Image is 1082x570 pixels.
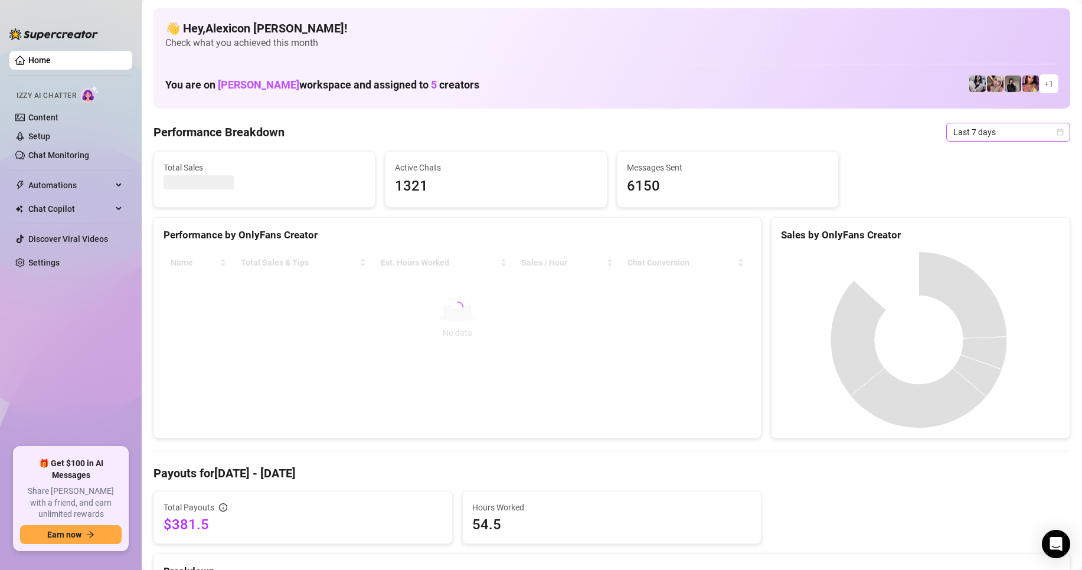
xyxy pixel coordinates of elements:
[28,258,60,267] a: Settings
[218,78,299,91] span: [PERSON_NAME]
[395,175,597,198] span: 1321
[28,55,51,65] a: Home
[1022,76,1039,92] img: GODDESS
[15,205,23,213] img: Chat Copilot
[627,175,829,198] span: 6150
[781,227,1060,243] div: Sales by OnlyFans Creator
[452,302,463,313] span: loading
[47,530,81,539] span: Earn now
[165,37,1058,50] span: Check what you achieved this month
[28,176,112,195] span: Automations
[219,503,227,512] span: info-circle
[28,199,112,218] span: Chat Copilot
[9,28,98,40] img: logo-BBDzfeDw.svg
[953,123,1063,141] span: Last 7 days
[81,86,99,103] img: AI Chatter
[1005,76,1021,92] img: Anna
[28,234,108,244] a: Discover Viral Videos
[1044,77,1054,90] span: + 1
[472,501,751,514] span: Hours Worked
[86,530,94,539] span: arrow-right
[472,515,751,534] span: 54.5
[164,515,443,534] span: $381.5
[969,76,986,92] img: Sadie
[431,78,437,91] span: 5
[164,501,214,514] span: Total Payouts
[17,90,76,101] span: Izzy AI Chatter
[153,465,1070,481] h4: Payouts for [DATE] - [DATE]
[20,486,122,520] span: Share [PERSON_NAME] with a friend, and earn unlimited rewards
[165,78,479,91] h1: You are on workspace and assigned to creators
[20,458,122,481] span: 🎁 Get $100 in AI Messages
[28,113,58,122] a: Content
[1042,530,1070,558] div: Open Intercom Messenger
[153,124,285,140] h4: Performance Breakdown
[164,227,751,243] div: Performance by OnlyFans Creator
[627,161,829,174] span: Messages Sent
[395,161,597,174] span: Active Chats
[164,161,365,174] span: Total Sales
[165,20,1058,37] h4: 👋 Hey, Alexicon [PERSON_NAME] !
[1057,129,1064,136] span: calendar
[987,76,1003,92] img: Anna
[28,150,89,160] a: Chat Monitoring
[15,181,25,190] span: thunderbolt
[28,132,50,141] a: Setup
[20,525,122,544] button: Earn nowarrow-right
